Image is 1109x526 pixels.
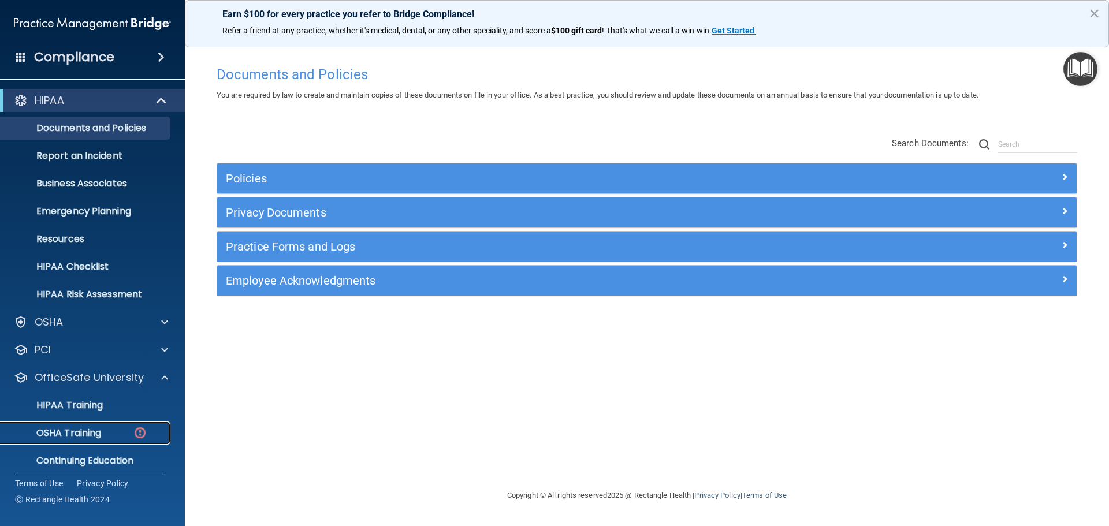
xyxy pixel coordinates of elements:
p: Continuing Education [8,455,165,467]
p: Resources [8,233,165,245]
input: Search [998,136,1077,153]
div: Copyright © All rights reserved 2025 @ Rectangle Health | | [436,477,858,514]
span: Refer a friend at any practice, whether it's medical, dental, or any other speciality, and score a [222,26,551,35]
p: PCI [35,343,51,357]
strong: $100 gift card [551,26,602,35]
button: Open Resource Center [1063,52,1097,86]
span: ! That's what we call a win-win. [602,26,712,35]
a: Employee Acknowledgments [226,271,1068,290]
img: danger-circle.6113f641.png [133,426,147,440]
h4: Documents and Policies [217,67,1077,82]
a: Terms of Use [15,477,63,489]
a: OfficeSafe University [14,371,168,385]
p: Documents and Policies [8,122,165,134]
img: ic-search.3b580494.png [979,139,989,150]
a: PCI [14,343,168,357]
span: Search Documents: [892,138,969,148]
h5: Policies [226,172,853,185]
p: HIPAA Training [8,400,103,411]
a: Practice Forms and Logs [226,237,1068,256]
p: Business Associates [8,178,165,189]
a: Terms of Use [742,491,787,499]
p: OSHA Training [8,427,101,439]
p: OSHA [35,315,64,329]
a: Privacy Policy [77,477,129,489]
h4: Compliance [34,49,114,65]
span: Ⓒ Rectangle Health 2024 [15,494,110,505]
h5: Employee Acknowledgments [226,274,853,287]
button: Close [1089,4,1100,23]
a: HIPAA [14,94,168,107]
a: Privacy Policy [694,491,740,499]
h5: Privacy Documents [226,206,853,219]
p: HIPAA [35,94,64,107]
p: Report an Incident [8,150,165,162]
h5: Practice Forms and Logs [226,240,853,253]
p: Emergency Planning [8,206,165,217]
p: HIPAA Risk Assessment [8,289,165,300]
p: OfficeSafe University [35,371,144,385]
a: Privacy Documents [226,203,1068,222]
span: You are required by law to create and maintain copies of these documents on file in your office. ... [217,91,978,99]
p: HIPAA Checklist [8,261,165,273]
p: Earn $100 for every practice you refer to Bridge Compliance! [222,9,1071,20]
a: OSHA [14,315,168,329]
img: PMB logo [14,12,171,35]
strong: Get Started [712,26,754,35]
a: Policies [226,169,1068,188]
a: Get Started [712,26,756,35]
